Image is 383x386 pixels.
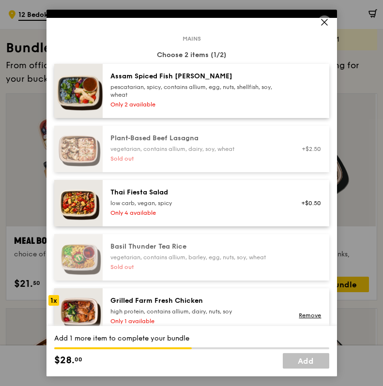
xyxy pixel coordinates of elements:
div: pescatarian, spicy, contains allium, egg, nuts, shellfish, soy, wheat [110,83,284,99]
div: +$0.50 [296,199,322,207]
div: Add 1 more item to complete your bundle [54,334,329,343]
div: Choose 2 items (1/2) [54,50,329,60]
img: daily_normal_HORZ-Grilled-Farm-Fresh-Chicken.jpg [54,288,103,335]
div: Only 4 available [110,209,284,217]
span: $28. [54,353,75,368]
div: Basil Thunder Tea Rice [110,242,284,252]
div: +$2.50 [296,145,322,153]
img: daily_normal_Thai_Fiesta_Salad__Horizontal_.jpg [54,180,103,226]
a: Remove [299,312,321,319]
div: Only 2 available [110,101,284,108]
div: high protein, contains allium, dairy, nuts, soy [110,308,284,315]
div: vegetarian, contains allium, barley, egg, nuts, soy, wheat [110,253,284,261]
div: Thai Fiesta Salad [110,188,284,197]
div: vegetarian, contains allium, dairy, soy, wheat [110,145,284,153]
div: 1x [48,295,59,306]
div: Sold out [110,155,284,163]
div: Only 1 available [110,317,284,325]
span: Mains [179,35,205,43]
img: daily_normal_HORZ-Basil-Thunder-Tea-Rice.jpg [54,234,103,281]
img: daily_normal_Citrusy-Cauliflower-Plant-Based-Lasagna-HORZ.jpg [54,126,103,172]
div: Sold out [110,263,284,271]
img: daily_normal_Assam_Spiced_Fish_Curry__Horizontal_.jpg [54,64,103,118]
div: Assam Spiced Fish [PERSON_NAME] [110,72,284,81]
a: Add [283,353,329,369]
span: 00 [75,356,82,363]
div: Grilled Farm Fresh Chicken [110,296,284,306]
div: low carb, vegan, spicy [110,199,284,207]
div: Plant‑Based Beef Lasagna [110,134,284,143]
